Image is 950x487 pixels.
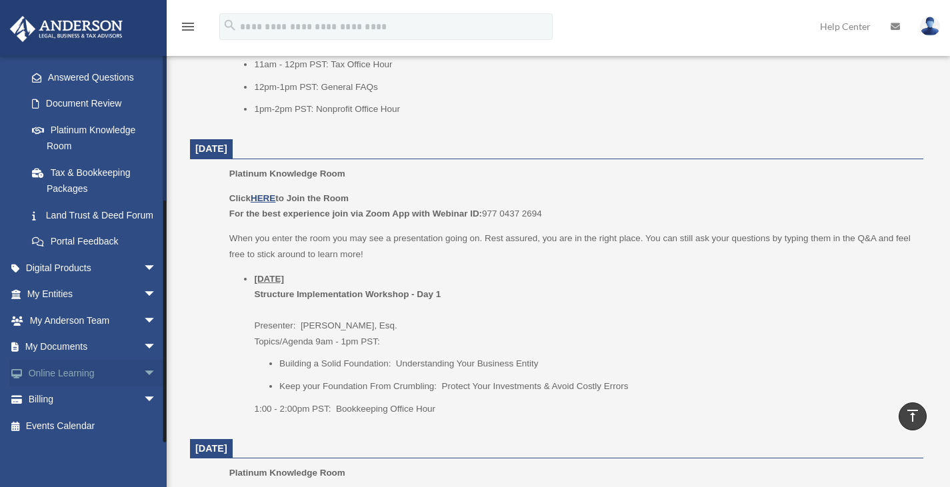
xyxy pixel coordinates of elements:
a: Events Calendar [9,412,177,439]
a: Billingarrow_drop_down [9,386,177,413]
span: [DATE] [195,443,227,454]
a: Digital Productsarrow_drop_down [9,254,177,281]
span: arrow_drop_down [143,386,170,414]
a: vertical_align_top [899,402,927,430]
i: vertical_align_top [905,408,921,424]
p: 1:00 - 2:00pm PST: Bookkeeping Office Hour [254,401,914,417]
a: Platinum Knowledge Room [19,117,170,159]
u: [DATE] [254,274,284,284]
a: My Documentsarrow_drop_down [9,334,177,360]
i: search [223,18,237,33]
a: Document Review [19,91,177,117]
li: Presenter: [PERSON_NAME], Esq. Topics/Agenda 9am - 1pm PST: [254,271,914,416]
li: Keep your Foundation From Crumbling: Protect Your Investments & Avoid Costly Errors [279,378,914,394]
span: arrow_drop_down [143,281,170,308]
a: Tax & Bookkeeping Packages [19,159,177,202]
i: menu [180,19,196,35]
li: 11am - 12pm PST: Tax Office Hour [254,57,914,73]
span: Platinum Knowledge Room [229,169,345,179]
p: When you enter the room you may see a presentation going on. Rest assured, you are in the right p... [229,231,914,262]
li: 1pm-2pm PST: Nonprofit Office Hour [254,101,914,117]
p: 977 0437 2694 [229,191,914,222]
span: Platinum Knowledge Room [229,468,345,478]
li: 12pm-1pm PST: General FAQs [254,79,914,95]
a: My Anderson Teamarrow_drop_down [9,307,177,334]
img: Anderson Advisors Platinum Portal [6,16,127,42]
a: Portal Feedback [19,229,177,255]
a: HERE [251,193,275,203]
span: arrow_drop_down [143,334,170,361]
a: My Entitiesarrow_drop_down [9,281,177,308]
b: Structure Implementation Workshop - Day 1 [254,289,441,299]
b: For the best experience join via Zoom App with Webinar ID: [229,209,482,219]
a: menu [180,23,196,35]
b: Click to Join the Room [229,193,349,203]
a: Answered Questions [19,64,177,91]
a: Land Trust & Deed Forum [19,202,177,229]
span: arrow_drop_down [143,360,170,387]
img: User Pic [920,17,940,36]
span: arrow_drop_down [143,254,170,282]
li: Building a Solid Foundation: Understanding Your Business Entity [279,356,914,372]
span: [DATE] [195,143,227,154]
span: arrow_drop_down [143,307,170,334]
a: Online Learningarrow_drop_down [9,360,177,386]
